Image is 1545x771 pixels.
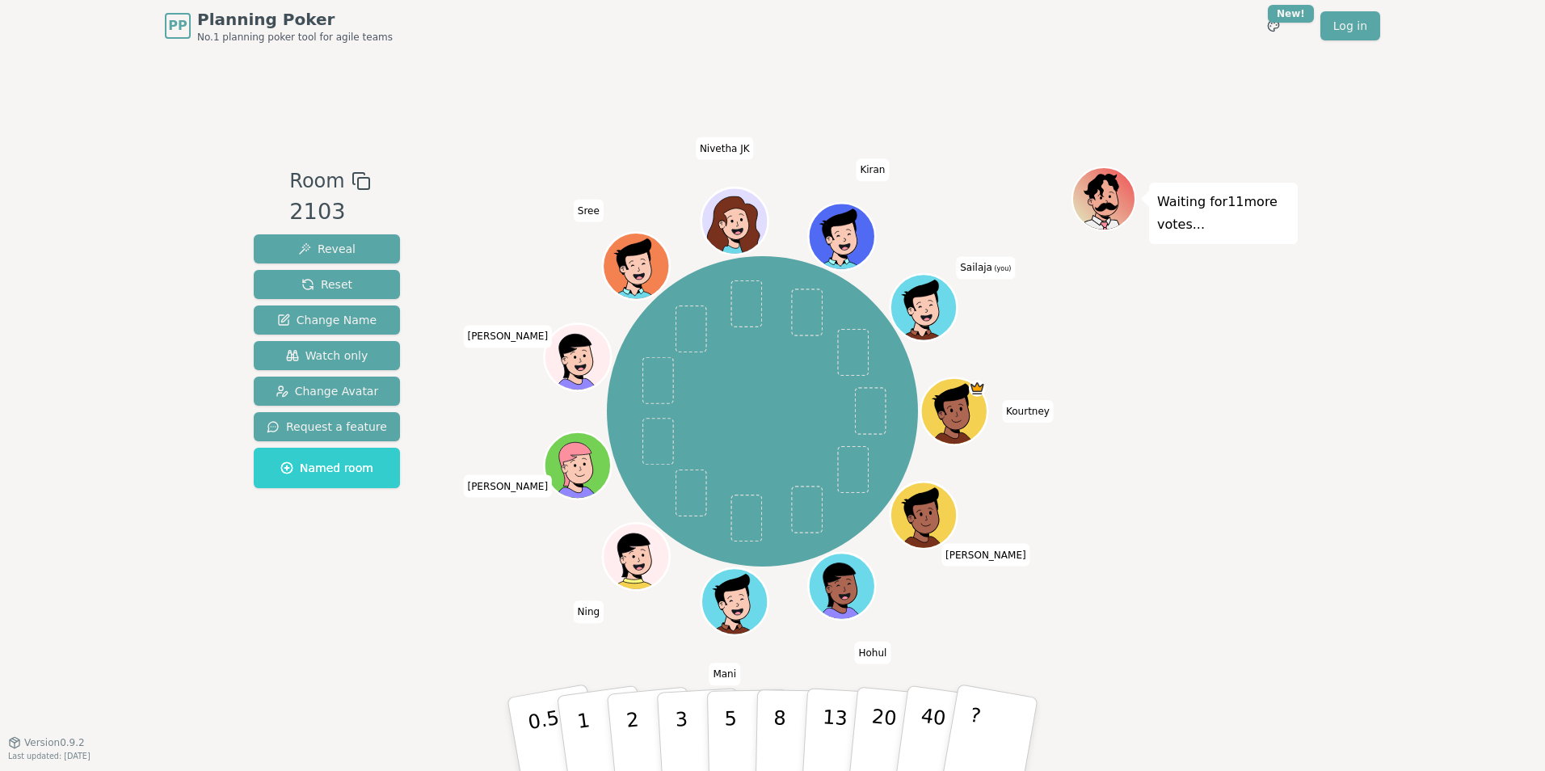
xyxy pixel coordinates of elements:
[254,270,400,299] button: Reset
[289,196,370,229] div: 2103
[254,412,400,441] button: Request a feature
[254,234,400,263] button: Reveal
[941,544,1030,567] span: Click to change your name
[696,137,754,160] span: Click to change your name
[254,448,400,488] button: Named room
[463,325,552,348] span: Click to change your name
[463,475,552,498] span: Click to change your name
[254,377,400,406] button: Change Avatar
[276,383,379,399] span: Change Avatar
[168,16,187,36] span: PP
[8,752,91,760] span: Last updated: [DATE]
[1320,11,1380,40] a: Log in
[280,460,373,476] span: Named room
[709,663,740,685] span: Click to change your name
[165,8,393,44] a: PPPlanning PokerNo.1 planning poker tool for agile teams
[969,380,986,397] span: Kourtney is the host
[254,305,400,335] button: Change Name
[197,31,393,44] span: No.1 planning poker tool for agile teams
[856,158,889,181] span: Click to change your name
[1157,191,1290,236] p: Waiting for 11 more votes...
[574,200,604,222] span: Click to change your name
[267,419,387,435] span: Request a feature
[956,256,1015,279] span: Click to change your name
[277,312,377,328] span: Change Name
[8,736,85,749] button: Version0.9.2
[1259,11,1288,40] button: New!
[574,600,604,623] span: Click to change your name
[1002,400,1054,423] span: Click to change your name
[893,276,956,339] button: Click to change your avatar
[24,736,85,749] span: Version 0.9.2
[289,166,344,196] span: Room
[854,642,890,664] span: Click to change your name
[1268,5,1314,23] div: New!
[286,348,368,364] span: Watch only
[992,265,1012,272] span: (you)
[254,341,400,370] button: Watch only
[298,241,356,257] span: Reveal
[301,276,352,293] span: Reset
[197,8,393,31] span: Planning Poker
